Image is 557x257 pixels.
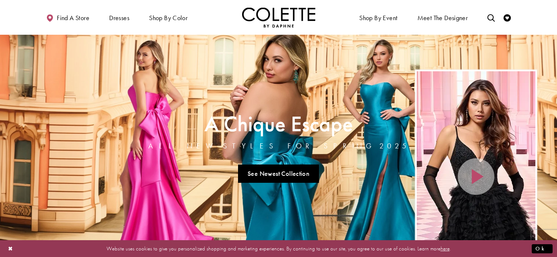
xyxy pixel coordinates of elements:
[146,162,411,186] ul: Slider Links
[53,243,504,253] p: Website uses cookies to give you personalized shopping and marketing experiences. By continuing t...
[4,242,17,255] button: Close Dialog
[532,244,553,253] button: Submit Dialog
[441,245,450,252] a: here
[238,165,319,183] a: See Newest Collection A Chique Escape All New Styles For Spring 2025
